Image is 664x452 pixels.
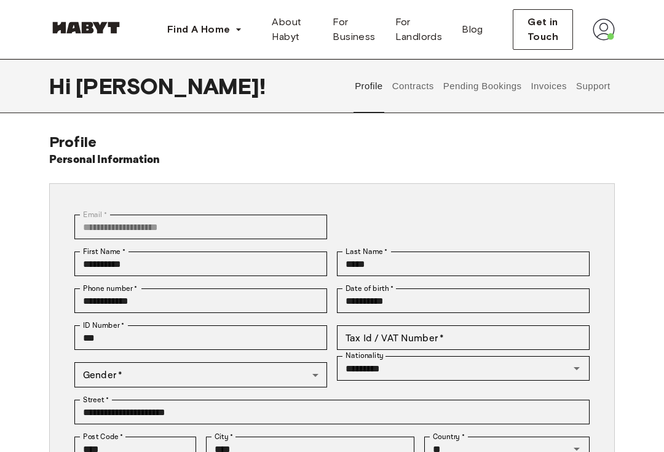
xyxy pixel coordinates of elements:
[76,73,266,99] span: [PERSON_NAME] !
[346,246,388,257] label: Last Name
[346,283,393,294] label: Date of birth
[83,431,124,442] label: Post Code
[215,431,234,442] label: City
[74,215,327,239] div: You can't change your email address at the moment. Please reach out to customer support in case y...
[49,73,76,99] span: Hi
[523,15,563,44] span: Get in Touch
[350,59,615,113] div: user profile tabs
[593,18,615,41] img: avatar
[513,9,573,50] button: Get in Touch
[337,288,590,313] input: Choose date, selected date is Feb 23, 2004
[83,246,125,257] label: First Name
[462,22,483,37] span: Blog
[395,15,443,44] span: For Landlords
[167,22,230,37] span: Find A Home
[568,360,585,377] button: Open
[49,22,123,34] img: Habyt
[354,59,385,113] button: Profile
[333,15,375,44] span: For Business
[529,59,568,113] button: Invoices
[83,283,138,294] label: Phone number
[346,351,384,361] label: Nationality
[441,59,523,113] button: Pending Bookings
[83,209,107,220] label: Email
[323,10,385,49] a: For Business
[49,151,160,169] h6: Personal Information
[433,431,465,442] label: Country
[262,10,323,49] a: About Habyt
[574,59,612,113] button: Support
[272,15,313,44] span: About Habyt
[49,133,97,151] span: Profile
[385,10,453,49] a: For Landlords
[83,320,124,331] label: ID Number
[157,17,252,42] button: Find A Home
[452,10,493,49] a: Blog
[83,394,109,405] label: Street
[390,59,435,113] button: Contracts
